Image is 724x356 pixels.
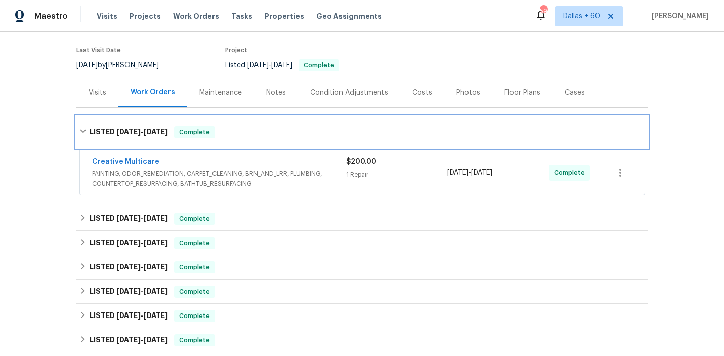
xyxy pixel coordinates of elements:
[76,116,648,148] div: LISTED [DATE]-[DATE]Complete
[116,239,168,246] span: -
[76,328,648,352] div: LISTED [DATE]-[DATE]Complete
[76,304,648,328] div: LISTED [DATE]-[DATE]Complete
[648,11,709,21] span: [PERSON_NAME]
[76,47,121,53] span: Last Visit Date
[173,11,219,21] span: Work Orders
[130,11,161,21] span: Projects
[34,11,68,21] span: Maestro
[89,88,106,98] div: Visits
[76,280,648,304] div: LISTED [DATE]-[DATE]Complete
[175,287,214,297] span: Complete
[175,335,214,345] span: Complete
[225,47,247,53] span: Project
[97,11,117,21] span: Visits
[247,62,292,69] span: -
[175,311,214,321] span: Complete
[131,87,175,97] div: Work Orders
[90,213,168,225] h6: LISTED
[144,215,168,222] span: [DATE]
[76,207,648,231] div: LISTED [DATE]-[DATE]Complete
[346,170,448,180] div: 1 Repair
[90,237,168,249] h6: LISTED
[565,88,585,98] div: Cases
[346,158,376,165] span: $200.00
[76,255,648,280] div: LISTED [DATE]-[DATE]Complete
[116,263,168,270] span: -
[144,263,168,270] span: [DATE]
[447,169,469,176] span: [DATE]
[92,169,346,189] span: PAINTING, ODOR_REMEDIATION, CARPET_CLEANING, BRN_AND_LRR, PLUMBING, COUNTERTOP_RESURFACING, BATHT...
[300,62,338,68] span: Complete
[231,13,252,20] span: Tasks
[271,62,292,69] span: [DATE]
[144,128,168,135] span: [DATE]
[265,11,304,21] span: Properties
[116,336,168,343] span: -
[76,231,648,255] div: LISTED [DATE]-[DATE]Complete
[247,62,269,69] span: [DATE]
[175,262,214,272] span: Complete
[116,239,141,246] span: [DATE]
[310,88,388,98] div: Condition Adjustments
[554,168,589,178] span: Complete
[116,336,141,343] span: [DATE]
[90,334,168,346] h6: LISTED
[90,261,168,273] h6: LISTED
[199,88,242,98] div: Maintenance
[316,11,382,21] span: Geo Assignments
[144,239,168,246] span: [DATE]
[540,6,547,16] div: 598
[144,288,168,295] span: [DATE]
[456,88,480,98] div: Photos
[175,214,214,224] span: Complete
[92,158,159,165] a: Creative Multicare
[144,312,168,319] span: [DATE]
[447,168,492,178] span: -
[266,88,286,98] div: Notes
[116,128,168,135] span: -
[90,286,168,298] h6: LISTED
[471,169,492,176] span: [DATE]
[116,288,168,295] span: -
[175,238,214,248] span: Complete
[116,312,141,319] span: [DATE]
[116,312,168,319] span: -
[116,215,141,222] span: [DATE]
[90,310,168,322] h6: LISTED
[90,126,168,138] h6: LISTED
[116,128,141,135] span: [DATE]
[504,88,540,98] div: Floor Plans
[225,62,339,69] span: Listed
[116,288,141,295] span: [DATE]
[116,263,141,270] span: [DATE]
[175,127,214,137] span: Complete
[76,59,171,71] div: by [PERSON_NAME]
[76,62,98,69] span: [DATE]
[144,336,168,343] span: [DATE]
[116,215,168,222] span: -
[563,11,600,21] span: Dallas + 60
[412,88,432,98] div: Costs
